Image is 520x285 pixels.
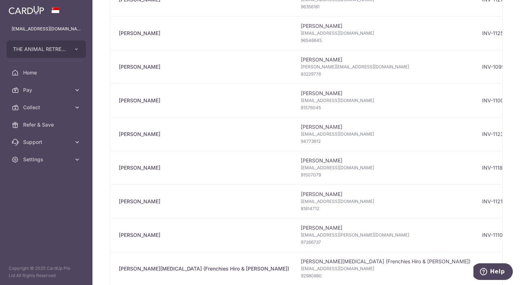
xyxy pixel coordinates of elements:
span: 94773612 [301,138,471,145]
span: 81814712 [301,205,471,212]
span: [EMAIL_ADDRESS][DOMAIN_NAME] [301,30,471,37]
div: [PERSON_NAME] [119,30,289,37]
iframe: Opens a widget where you can find more information [473,263,513,281]
span: [EMAIL_ADDRESS][DOMAIN_NAME] [301,131,471,138]
span: 96356181 [301,3,471,10]
td: [PERSON_NAME] [295,50,476,84]
span: Help [17,5,31,12]
span: 91507079 [301,171,471,179]
span: Pay [23,86,71,94]
span: 96546645 [301,37,471,44]
span: Support [23,139,71,146]
span: [EMAIL_ADDRESS][DOMAIN_NAME] [301,164,471,171]
span: 83229776 [301,71,471,78]
div: [PERSON_NAME] [119,198,289,205]
button: THE ANIMAL RETREAT PTE. LTD. [6,41,86,58]
td: [PERSON_NAME] [295,16,476,50]
div: [PERSON_NAME] [119,63,289,71]
td: [PERSON_NAME] [295,84,476,117]
span: [PERSON_NAME][EMAIL_ADDRESS][DOMAIN_NAME] [301,63,471,71]
span: [EMAIL_ADDRESS][DOMAIN_NAME] [301,198,471,205]
td: [PERSON_NAME] [295,151,476,184]
span: 92980880 [301,272,471,280]
div: [PERSON_NAME] [119,231,289,239]
img: CardUp [9,6,44,14]
span: Collect [23,104,71,111]
span: Refer & Save [23,121,71,128]
td: [PERSON_NAME] [295,218,476,252]
span: THE ANIMAL RETREAT PTE. LTD. [13,46,66,53]
span: Home [23,69,71,76]
td: [PERSON_NAME] [295,184,476,218]
p: [EMAIL_ADDRESS][DOMAIN_NAME] [12,25,81,33]
div: [PERSON_NAME] [119,97,289,104]
div: [PERSON_NAME] [119,131,289,138]
span: Settings [23,156,71,163]
td: [PERSON_NAME] [295,117,476,151]
div: [PERSON_NAME] [119,164,289,171]
span: 97266737 [301,239,471,246]
span: [EMAIL_ADDRESS][DOMAIN_NAME] [301,97,471,104]
div: [PERSON_NAME][MEDICAL_DATA] (Frenchies Hiro & [PERSON_NAME]) [119,265,289,272]
span: [EMAIL_ADDRESS][PERSON_NAME][DOMAIN_NAME] [301,231,471,239]
span: 81576045 [301,104,471,111]
span: [EMAIL_ADDRESS][DOMAIN_NAME] [301,265,471,272]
